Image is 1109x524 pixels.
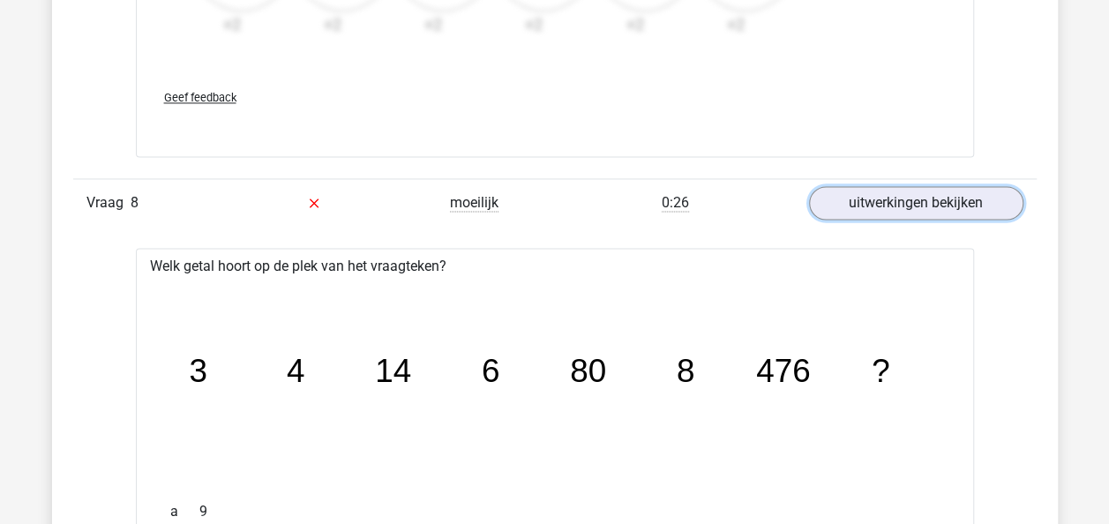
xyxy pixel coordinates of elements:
[189,352,207,388] tspan: 3
[727,15,745,34] text: +2
[164,91,236,104] span: Geef feedback
[324,15,341,34] text: +2
[424,15,442,34] text: +2
[223,15,241,34] text: +2
[809,186,1023,220] a: uitwerkingen bekijken
[678,352,696,388] tspan: 8
[873,352,891,388] tspan: ?
[525,15,543,34] text: +2
[170,500,199,521] span: a
[287,352,305,388] tspan: 4
[662,194,689,212] span: 0:26
[86,192,131,213] span: Vraag
[626,15,644,34] text: +2
[375,352,411,388] tspan: 14
[571,352,607,388] tspan: 80
[757,352,812,388] tspan: 476
[482,352,500,388] tspan: 6
[450,194,498,212] span: moeilijk
[157,500,953,521] div: 9
[131,194,139,211] span: 8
